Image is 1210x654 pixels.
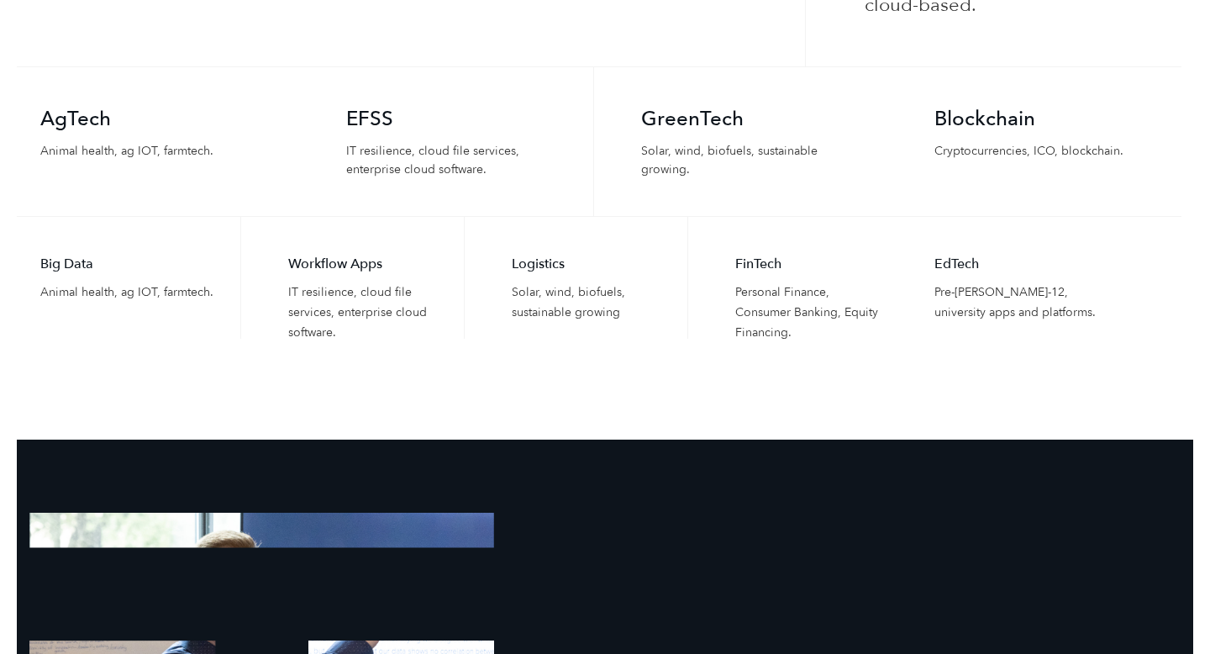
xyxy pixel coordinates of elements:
p: Solar, wind, biofuels, sustainable growing [512,282,664,323]
h4: AgTech [40,105,276,134]
p: Pre-[PERSON_NAME]-12, university apps and platforms. [934,282,1111,323]
h4: Blockchain [934,105,1158,134]
h4: FinTech [735,255,887,274]
p: Animal health, ag IOT, farmtech. [40,142,276,161]
h4: GreenTech [641,105,864,134]
h4: Logistics [512,255,664,274]
h4: Workflow Apps [288,255,440,274]
p: Cryptocurrencies, ICO, blockchain. [934,142,1158,161]
p: IT resilience, cloud file services, enterprise cloud software. [346,142,570,179]
h4: EdTech [934,255,1111,274]
h4: Big Data [40,255,217,274]
p: IT resilience, cloud file services, enterprise cloud software. [288,282,440,343]
p: Personal Finance, Consumer Banking, Equity Financing. [735,282,887,343]
p: Animal health, ag IOT, farmtech. [40,282,217,303]
h4: EFSS [346,105,570,134]
p: Solar, wind, biofuels, sustainable growing. [641,142,864,179]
